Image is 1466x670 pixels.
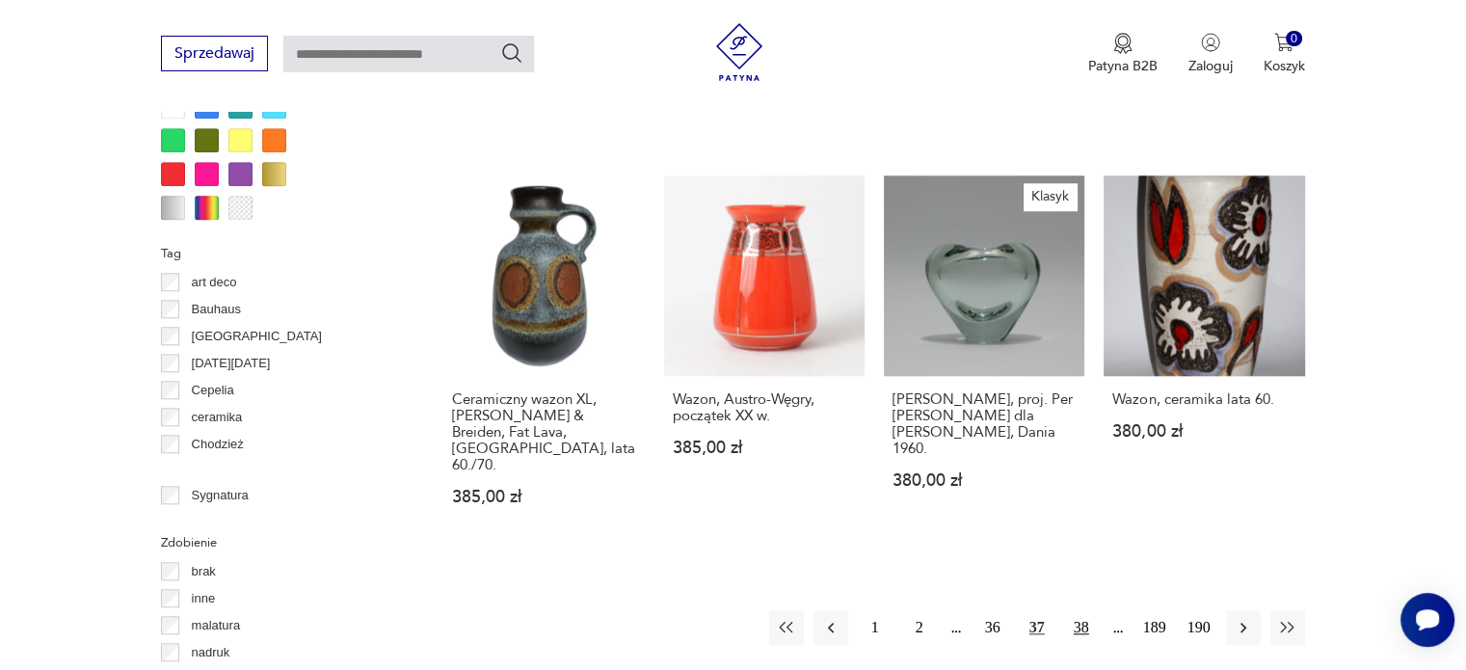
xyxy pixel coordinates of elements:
[1188,33,1233,75] button: Zaloguj
[1088,57,1158,75] p: Patyna B2B
[1088,33,1158,75] a: Ikona medaluPatyna B2B
[192,588,216,609] p: inne
[975,610,1010,645] button: 36
[902,610,937,645] button: 2
[192,642,230,663] p: nadruk
[1020,610,1054,645] button: 37
[161,48,268,62] a: Sprzedawaj
[1201,33,1220,52] img: Ikonka użytkownika
[452,391,635,473] h3: Ceramiczny wazon XL, [PERSON_NAME] & Breiden, Fat Lava, [GEOGRAPHIC_DATA], lata 60./70.
[192,326,322,347] p: [GEOGRAPHIC_DATA]
[1286,31,1302,47] div: 0
[673,391,856,424] h3: Wazon, Austro-Węgry, początek XX w.
[1088,33,1158,75] button: Patyna B2B
[1182,610,1216,645] button: 190
[192,272,237,293] p: art deco
[1400,593,1454,647] iframe: Smartsupp widget button
[710,23,768,81] img: Patyna - sklep z meblami i dekoracjami vintage
[192,299,241,320] p: Bauhaus
[161,243,397,264] p: Tag
[1104,175,1304,543] a: Wazon, ceramika lata 60.Wazon, ceramika lata 60.380,00 zł
[884,175,1084,543] a: KlasykWazon Menuet, proj. Per Lütken dla Holmegaard, Dania 1960.[PERSON_NAME], proj. Per [PERSON_...
[1137,610,1172,645] button: 189
[161,36,268,71] button: Sprzedawaj
[1188,57,1233,75] p: Zaloguj
[673,440,856,456] p: 385,00 zł
[1113,33,1133,54] img: Ikona medalu
[1112,391,1295,408] h3: Wazon, ceramika lata 60.
[893,472,1076,489] p: 380,00 zł
[1064,610,1099,645] button: 38
[1274,33,1293,52] img: Ikona koszyka
[500,41,523,65] button: Szukaj
[192,485,249,506] p: Sygnatura
[192,353,271,374] p: [DATE][DATE]
[161,532,397,553] p: Zdobienie
[192,615,241,636] p: malatura
[192,380,234,401] p: Cepelia
[192,461,240,482] p: Ćmielów
[1264,57,1305,75] p: Koszyk
[192,561,216,582] p: brak
[1264,33,1305,75] button: 0Koszyk
[452,489,635,505] p: 385,00 zł
[192,434,244,455] p: Chodzież
[443,175,644,543] a: Ceramiczny wazon XL, Dumler & Breiden, Fat Lava, Niemcy, lata 60./70.Ceramiczny wazon XL, [PERSON...
[893,391,1076,457] h3: [PERSON_NAME], proj. Per [PERSON_NAME] dla [PERSON_NAME], Dania 1960.
[192,407,243,428] p: ceramika
[858,610,893,645] button: 1
[1112,423,1295,440] p: 380,00 zł
[664,175,865,543] a: Wazon, Austro-Węgry, początek XX w.Wazon, Austro-Węgry, początek XX w.385,00 zł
